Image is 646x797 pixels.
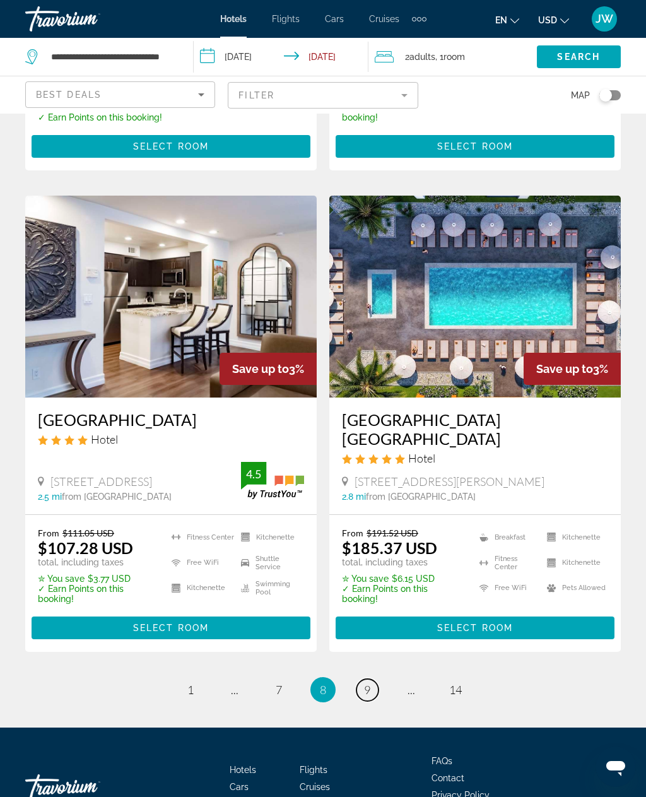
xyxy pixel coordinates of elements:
[38,538,133,557] ins: $107.28 USD
[165,579,235,598] li: Kitchenette
[300,782,330,792] a: Cruises
[364,683,370,697] span: 9
[25,677,621,702] nav: Pagination
[32,620,310,634] a: Select Room
[405,48,435,66] span: 2
[541,553,608,572] li: Kitchenette
[368,38,537,76] button: Travelers: 2 adults, 0 children
[336,138,614,152] a: Select Room
[62,528,114,538] del: $111.05 USD
[165,553,235,572] li: Free WiFi
[25,3,151,35] a: Travorium
[571,86,590,104] span: Map
[596,747,636,787] iframe: Button to launch messaging window
[342,538,437,557] ins: $185.37 USD
[38,574,85,584] span: ✮ You save
[220,14,247,24] a: Hotels
[495,11,519,29] button: Change language
[541,579,608,598] li: Pets Allowed
[300,765,327,775] a: Flights
[165,528,235,546] li: Fitness Center
[36,90,102,100] span: Best Deals
[38,410,304,429] a: [GEOGRAPHIC_DATA]
[367,528,418,538] del: $191.52 USD
[596,13,613,25] span: JW
[38,528,59,538] span: From
[194,38,368,76] button: Check-in date: Sep 15, 2025 Check-out date: Sep 16, 2025
[557,52,600,62] span: Search
[228,81,418,109] button: Filter
[432,756,452,766] span: FAQs
[366,492,476,502] span: from [GEOGRAPHIC_DATA]
[342,584,464,604] p: ✓ Earn Points on this booking!
[133,141,209,151] span: Select Room
[32,135,310,158] button: Select Room
[235,528,304,546] li: Kitchenette
[537,45,621,68] button: Search
[435,48,465,66] span: , 1
[541,528,608,546] li: Kitchenette
[524,353,621,385] div: 3%
[232,362,289,375] span: Save up to
[320,683,326,697] span: 8
[325,14,344,24] a: Cars
[230,765,256,775] a: Hotels
[336,135,614,158] button: Select Room
[409,52,435,62] span: Adults
[443,52,465,62] span: Room
[473,553,541,572] li: Fitness Center
[408,451,435,465] span: Hotel
[538,15,557,25] span: USD
[369,14,399,24] a: Cruises
[276,683,282,697] span: 7
[588,6,621,32] button: User Menu
[38,492,62,502] span: 2.5 mi
[38,112,162,122] p: ✓ Earn Points on this booking!
[91,432,118,446] span: Hotel
[36,87,204,102] mat-select: Sort by
[449,683,462,697] span: 14
[437,623,513,633] span: Select Room
[336,617,614,639] button: Select Room
[241,462,304,499] img: trustyou-badge.svg
[25,196,317,398] img: Hotel image
[342,574,464,584] p: $6.15 USD
[336,620,614,634] a: Select Room
[342,492,366,502] span: 2.8 mi
[230,782,249,792] a: Cars
[495,15,507,25] span: en
[538,11,569,29] button: Change currency
[342,410,608,448] h3: [GEOGRAPHIC_DATA] [GEOGRAPHIC_DATA]
[432,773,464,783] a: Contact
[187,683,194,697] span: 1
[231,683,238,697] span: ...
[38,432,304,446] div: 4 star Hotel
[412,9,426,29] button: Extra navigation items
[437,141,513,151] span: Select Room
[133,623,209,633] span: Select Room
[342,557,464,567] p: total, including taxes
[342,451,608,465] div: 5 star Hotel
[408,683,415,697] span: ...
[272,14,300,24] a: Flights
[32,138,310,152] a: Select Room
[355,475,544,488] span: [STREET_ADDRESS][PERSON_NAME]
[342,574,389,584] span: ✮ You save
[38,574,156,584] p: $3.77 USD
[329,196,621,398] img: Hotel image
[220,353,317,385] div: 3%
[38,584,156,604] p: ✓ Earn Points on this booking!
[342,528,363,538] span: From
[62,492,172,502] span: from [GEOGRAPHIC_DATA]
[241,466,266,481] div: 4.5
